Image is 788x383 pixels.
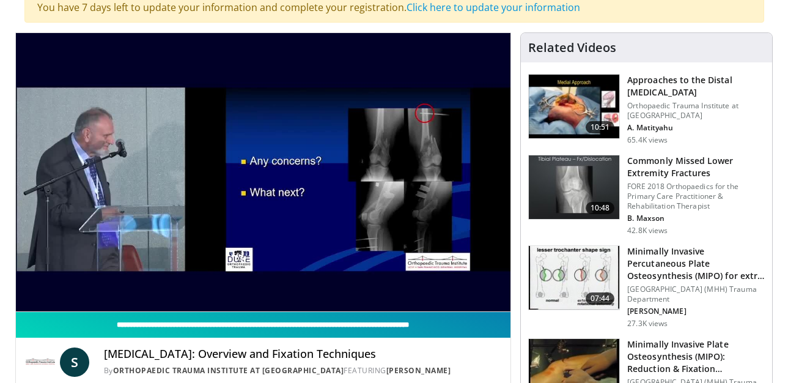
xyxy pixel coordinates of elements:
[627,307,765,316] p: [PERSON_NAME]
[528,40,616,55] h4: Related Videos
[627,101,765,121] p: Orthopaedic Trauma Institute at [GEOGRAPHIC_DATA]
[627,226,668,236] p: 42.8K views
[627,284,765,304] p: [GEOGRAPHIC_DATA] (MHH) Trauma Department
[627,182,765,211] p: FORE 2018 Orthopaedics for the Primary Care Practitioner & Rehabilitation Therapist
[104,348,501,361] h4: [MEDICAL_DATA]: Overview and Fixation Techniques
[627,214,765,223] p: B. Maxson
[627,338,765,375] h3: Minimally Invasive Plate Osteosynthesis (MIPO): Reduction & Fixation…
[586,121,615,133] span: 10:51
[529,75,619,138] img: d5ySKFN8UhyXrjO34xMDoxOjBrO-I4W8_9.150x105_q85_crop-smart_upscale.jpg
[529,246,619,310] img: fylOjp5pkC-GA4Zn4xMDoxOjBrO-I4W8_9.150x105_q85_crop-smart_upscale.jpg
[627,123,765,133] p: A. Matityahu
[26,348,55,377] img: Orthopaedic Trauma Institute at UCSF
[627,74,765,99] h3: Approaches to the Distal [MEDICAL_DATA]
[528,155,765,236] a: 10:48 Commonly Missed Lower Extremity Fractures FORE 2018 Orthopaedics for the Primary Care Pract...
[586,202,615,214] span: 10:48
[627,135,668,145] p: 65.4K views
[627,155,765,179] h3: Commonly Missed Lower Extremity Fractures
[407,1,580,14] a: Click here to update your information
[627,245,765,282] h3: Minimally Invasive Percutaneous Plate Osteosynthesis (MIPO) for extr…
[528,245,765,329] a: 07:44 Minimally Invasive Percutaneous Plate Osteosynthesis (MIPO) for extr… [GEOGRAPHIC_DATA] (MH...
[16,33,511,312] video-js: Video Player
[60,348,89,377] a: S
[386,365,451,376] a: [PERSON_NAME]
[627,319,668,329] p: 27.3K views
[104,365,501,376] div: By FEATURING
[529,155,619,219] img: 4aa379b6-386c-4fb5-93ee-de5617843a87.150x105_q85_crop-smart_upscale.jpg
[586,292,615,305] span: 07:44
[113,365,344,376] a: Orthopaedic Trauma Institute at [GEOGRAPHIC_DATA]
[528,74,765,145] a: 10:51 Approaches to the Distal [MEDICAL_DATA] Orthopaedic Trauma Institute at [GEOGRAPHIC_DATA] A...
